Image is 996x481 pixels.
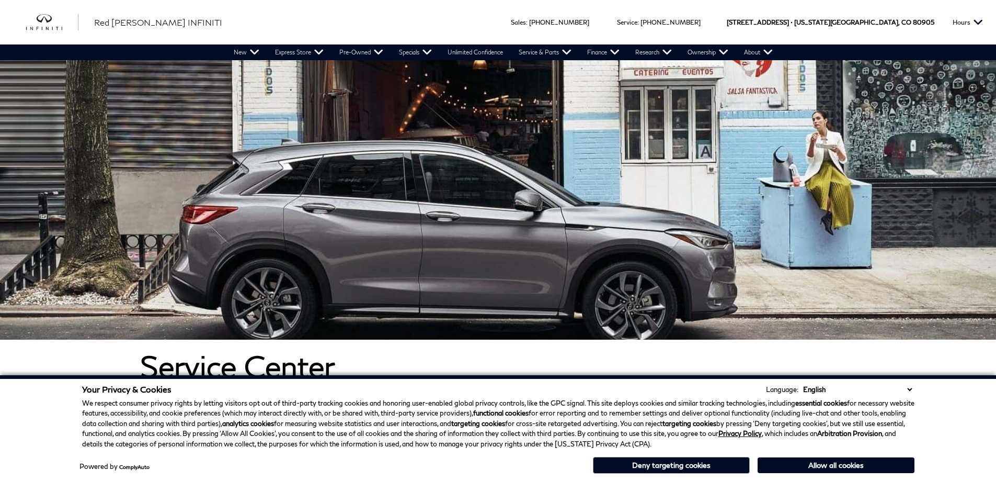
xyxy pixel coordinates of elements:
[579,44,627,60] a: Finance
[800,384,914,395] select: Language Select
[94,17,222,27] span: Red [PERSON_NAME] INFINITI
[817,429,882,438] strong: Arbitration Provision
[593,457,750,474] button: Deny targeting cookies
[82,384,171,394] span: Your Privacy & Cookies
[26,14,78,31] img: INFINITI
[627,44,680,60] a: Research
[680,44,736,60] a: Ownership
[795,399,847,407] strong: essential cookies
[526,18,528,26] span: :
[94,16,222,29] a: Red [PERSON_NAME] INFINITI
[662,419,716,428] strong: targeting cookies
[26,14,78,31] a: infiniti
[736,44,781,60] a: About
[226,44,267,60] a: New
[766,386,798,393] div: Language:
[79,463,150,470] div: Powered by
[511,44,579,60] a: Service & Parts
[82,398,914,450] p: We respect consumer privacy rights by letting visitors opt out of third-party tracking cookies an...
[617,18,637,26] span: Service
[451,419,505,428] strong: targeting cookies
[440,44,511,60] a: Unlimited Confidence
[718,429,762,438] a: Privacy Policy
[267,44,331,60] a: Express Store
[637,18,639,26] span: :
[473,409,529,417] strong: functional cookies
[758,457,914,473] button: Allow all cookies
[391,44,440,60] a: Specials
[331,44,391,60] a: Pre-Owned
[226,44,781,60] nav: Main Navigation
[640,18,701,26] a: [PHONE_NUMBER]
[140,350,856,383] h1: Service Center
[511,18,526,26] span: Sales
[222,419,274,428] strong: analytics cookies
[727,18,934,26] a: [STREET_ADDRESS] • [US_STATE][GEOGRAPHIC_DATA], CO 80905
[529,18,589,26] a: [PHONE_NUMBER]
[119,464,150,470] a: ComplyAuto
